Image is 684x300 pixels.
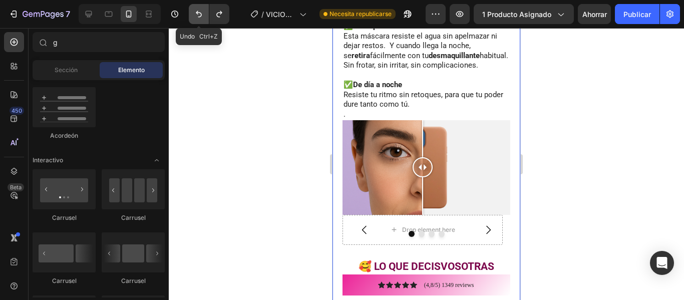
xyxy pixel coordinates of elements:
[615,4,659,24] button: Publicar
[11,52,177,82] p: ✅ Resiste tu ritmo sin retoques, para que tu poder dure tanto como tú.
[76,203,82,209] button: Dot
[121,277,146,284] font: Carrusel
[266,10,295,29] font: VICIOUSA
[189,4,229,24] div: Deshacer/Rehacer
[142,188,170,216] button: Carousel Next Arrow
[11,82,177,92] p: .
[650,251,674,275] div: Abrir Intercom Messenger
[96,23,147,32] strong: desmaquillante
[474,4,574,24] button: 1 producto asignado
[623,10,651,19] font: Publicar
[70,198,123,206] div: Drop element here
[261,10,264,19] font: /
[582,10,607,19] font: Ahorrar
[19,23,38,32] strong: retira
[482,10,551,19] font: 1 producto asignado
[4,4,75,24] button: 7
[329,10,392,18] font: Necesita republicarse
[149,152,165,168] span: Abrir con palanca
[33,156,63,164] font: Interactivo
[10,184,22,191] font: Beta
[578,4,611,24] button: Ahorrar
[106,203,112,209] button: Dot
[332,28,520,300] iframe: Área de diseño
[18,188,46,216] button: Carousel Back Arrow
[118,66,145,74] font: Elemento
[86,203,92,209] button: Dot
[66,9,70,19] font: 7
[52,214,77,221] font: Carrusel
[50,132,78,139] font: Acordeón
[21,52,70,61] strong: De día a noche
[12,107,22,114] font: 450
[96,203,102,209] button: Dot
[33,32,165,52] input: Secciones y elementos de búsqueda
[55,66,78,74] font: Sección
[121,214,146,221] font: Carrusel
[52,277,77,284] font: Carrusel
